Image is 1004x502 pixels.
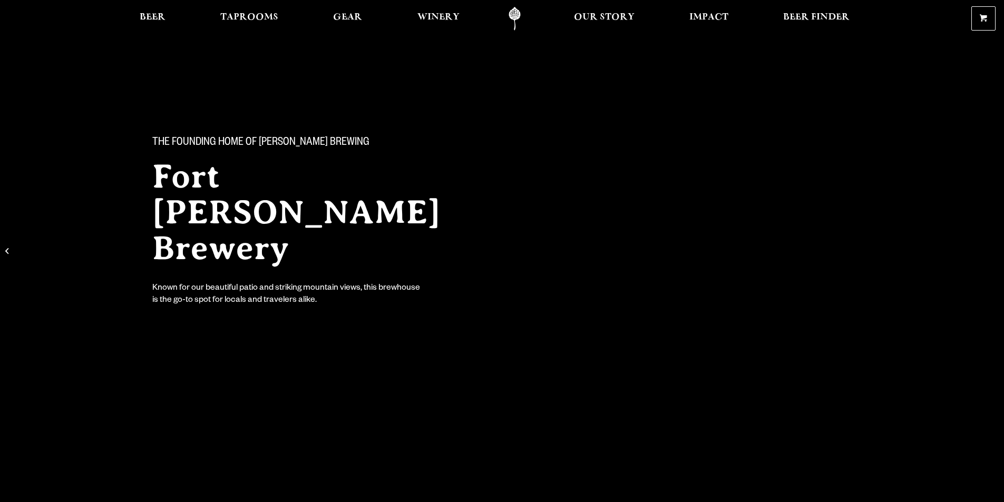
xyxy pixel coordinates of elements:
[495,7,534,31] a: Odell Home
[567,7,641,31] a: Our Story
[152,283,422,307] div: Known for our beautiful patio and striking mountain views, this brewhouse is the go-to spot for l...
[574,13,635,22] span: Our Story
[133,7,172,31] a: Beer
[213,7,285,31] a: Taprooms
[220,13,278,22] span: Taprooms
[140,13,165,22] span: Beer
[417,13,460,22] span: Winery
[683,7,735,31] a: Impact
[783,13,850,22] span: Beer Finder
[152,136,369,150] span: The Founding Home of [PERSON_NAME] Brewing
[152,159,481,266] h2: Fort [PERSON_NAME] Brewery
[326,7,369,31] a: Gear
[333,13,362,22] span: Gear
[689,13,728,22] span: Impact
[411,7,466,31] a: Winery
[776,7,856,31] a: Beer Finder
